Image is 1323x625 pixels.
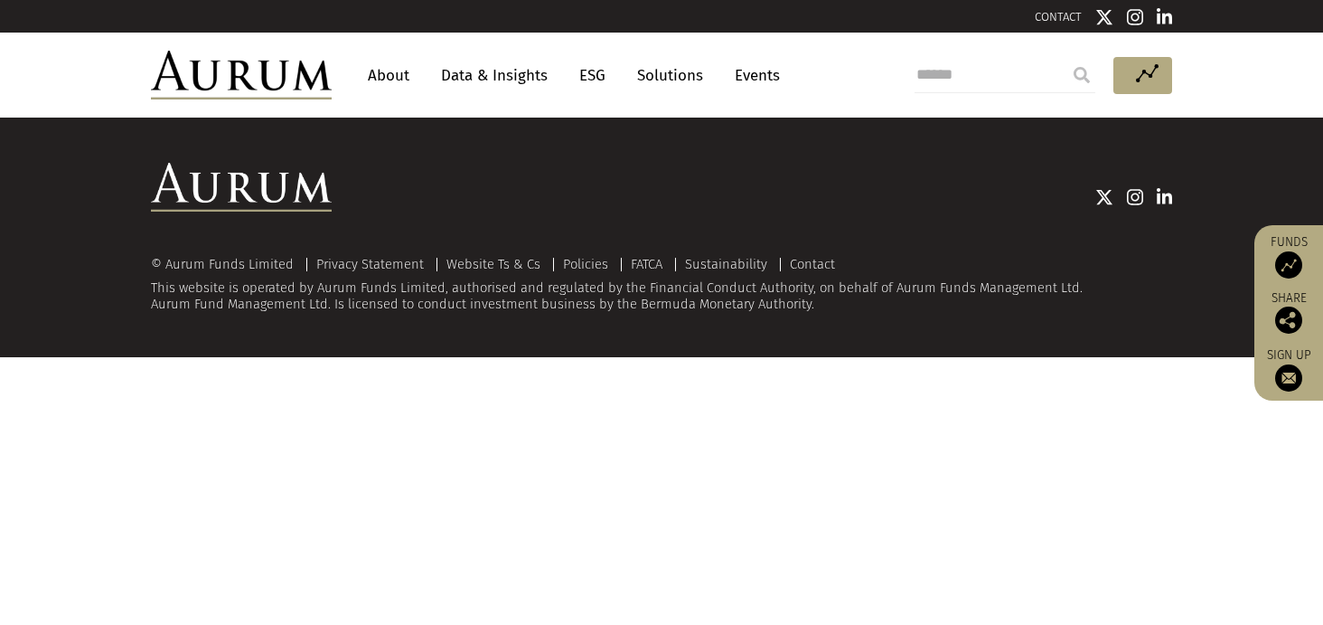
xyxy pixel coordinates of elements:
[151,163,332,212] img: Aurum Logo
[570,59,615,92] a: ESG
[1157,188,1173,206] img: Linkedin icon
[685,256,767,272] a: Sustainability
[151,257,1172,312] div: This website is operated by Aurum Funds Limited, authorised and regulated by the Financial Conduc...
[359,59,418,92] a: About
[1095,188,1113,206] img: Twitter icon
[151,258,303,271] div: © Aurum Funds Limited
[563,256,608,272] a: Policies
[631,256,662,272] a: FATCA
[1275,251,1302,279] img: Access Funds
[1035,10,1082,24] a: CONTACT
[432,59,557,92] a: Data & Insights
[151,51,332,99] img: Aurum
[628,59,712,92] a: Solutions
[1157,8,1173,26] img: Linkedin icon
[446,256,540,272] a: Website Ts & Cs
[1064,57,1100,93] input: Submit
[1263,347,1314,392] a: Sign up
[316,256,424,272] a: Privacy Statement
[1095,8,1113,26] img: Twitter icon
[1263,234,1314,279] a: Funds
[726,59,780,92] a: Events
[1127,188,1143,206] img: Instagram icon
[790,256,835,272] a: Contact
[1275,307,1302,334] img: Share this post
[1263,292,1314,334] div: Share
[1127,8,1143,26] img: Instagram icon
